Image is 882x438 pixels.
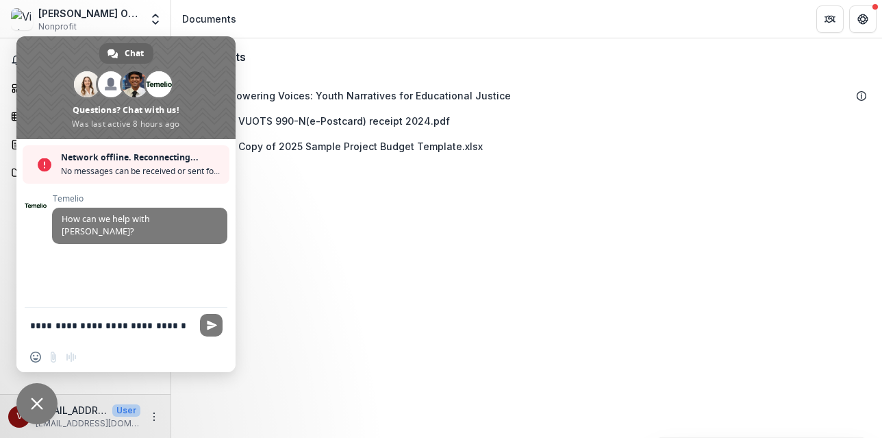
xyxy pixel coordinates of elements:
div: Empowering Voices: Youth Narratives for Educational Justice [181,83,872,108]
p: [EMAIL_ADDRESS][DOMAIN_NAME] [36,403,107,417]
p: [EMAIL_ADDRESS][DOMAIN_NAME] [36,417,140,430]
button: Notifications1 [5,49,165,71]
span: Chat [125,43,144,64]
div: Copy of 2025 Sample Project Budget Template.xlsx [181,134,872,159]
div: VUOTS 990-N(e-Postcard) receipt 2024.pdf [238,114,450,128]
div: victoriabest@vuots.org [16,412,23,421]
button: More [146,409,162,425]
button: Partners [816,5,844,33]
div: Empowering Voices: Youth Narratives for Educational JusticeVUOTS 990-N(e-Postcard) receipt 2024.p... [181,83,872,159]
a: Dashboard [5,77,165,99]
span: Send [200,314,223,337]
button: Get Help [849,5,877,33]
div: Copy of 2025 Sample Project Budget Template.xlsx [238,139,483,154]
nav: breadcrumb [177,9,242,29]
a: Tasks [5,105,165,127]
span: Nonprofit [38,21,77,33]
span: Temelio [52,194,227,204]
img: Victoria Urban Outreach Tutoring Service [11,8,33,30]
div: VUOTS 990-N(e-Postcard) receipt 2024.pdf [181,108,872,134]
div: Chat [99,43,153,64]
a: Documents [5,161,165,184]
textarea: Compose your message... [30,319,192,332]
span: Insert an emoji [30,352,41,363]
div: Empowering Voices: Youth Narratives for Educational Justice [216,88,511,103]
div: [PERSON_NAME] Outreach Tutoring Service [38,6,140,21]
div: Close chat [16,383,58,424]
span: Network offline. Reconnecting... [61,151,223,165]
div: Documents [182,12,236,26]
a: Proposals [5,133,165,156]
span: No messages can be received or sent for now. [61,165,223,178]
p: User [112,404,140,417]
button: Open entity switcher [146,5,165,33]
span: How can we help with [PERSON_NAME]? [62,213,150,237]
